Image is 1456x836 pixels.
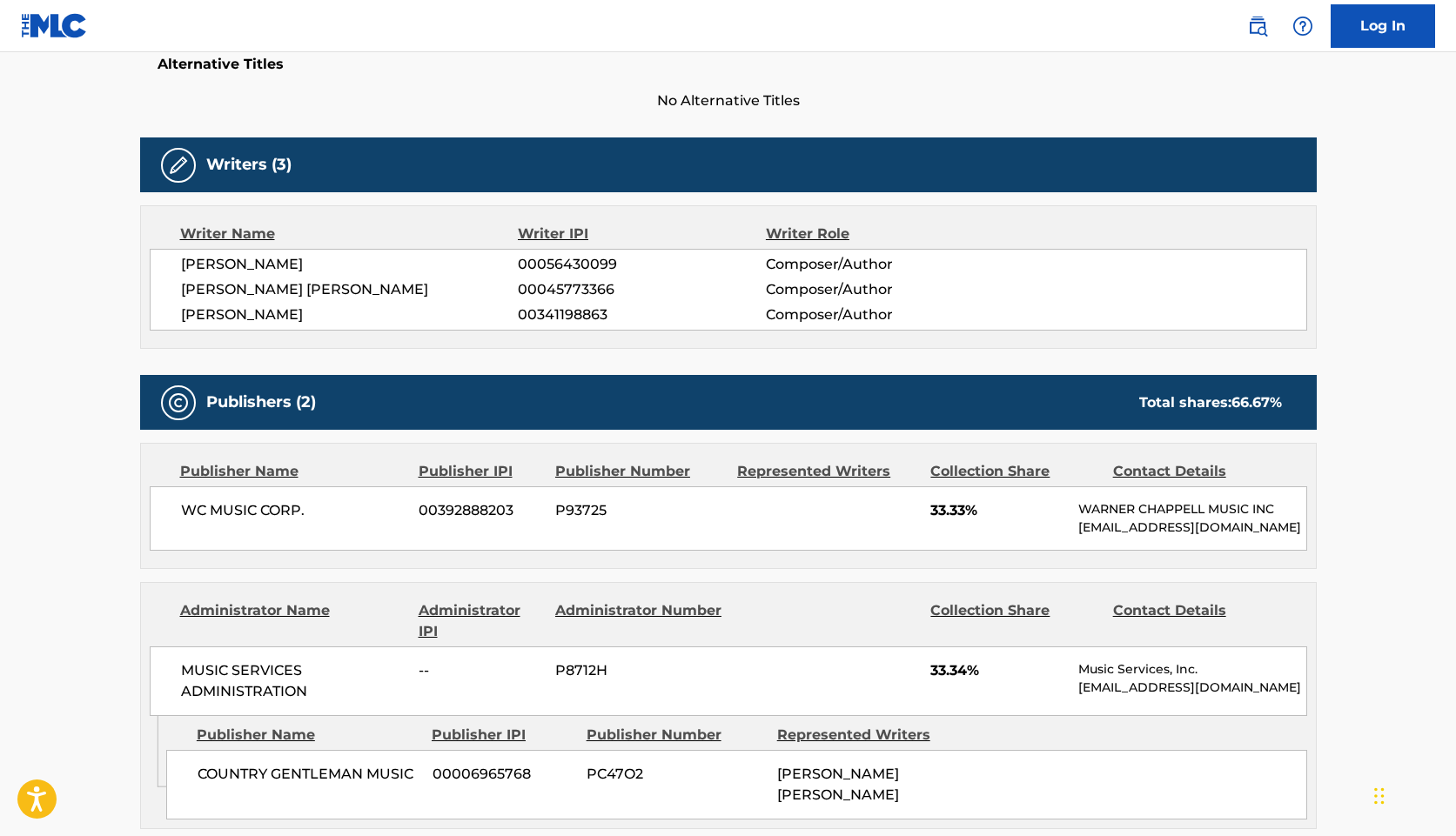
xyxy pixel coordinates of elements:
[433,764,574,785] span: 00006965768
[419,461,542,482] div: Publisher IPI
[168,155,189,176] img: Writers
[21,13,88,38] img: MLC Logo
[1247,16,1268,37] img: search
[1331,4,1435,48] a: Log In
[766,304,991,325] span: Composer/Author
[766,224,991,244] div: Writer Role
[181,500,406,521] span: WC MUSIC CORP.
[1240,9,1275,43] a: Public Search
[930,660,1065,681] span: 33.34%
[198,764,419,785] span: COUNTRY GENTLEMAN MUSIC
[1285,9,1320,43] div: Help
[1113,600,1282,642] div: Contact Details
[419,600,542,642] div: Administrator IPI
[766,254,991,275] span: Composer/Author
[158,56,1299,73] h5: Alternative Titles
[766,279,991,300] span: Composer/Author
[419,500,542,521] span: 00392888203
[1369,752,1456,836] iframe: Chat Widget
[432,725,574,746] div: Publisher IPI
[518,279,765,300] span: 00045773366
[181,279,519,300] span: [PERSON_NAME] [PERSON_NAME]
[587,725,764,746] div: Publisher Number
[555,461,724,482] div: Publisher Number
[930,461,1099,482] div: Collection Share
[777,766,899,803] span: [PERSON_NAME] [PERSON_NAME]
[419,660,542,681] span: --
[197,725,419,746] div: Publisher Name
[181,304,519,325] span: [PERSON_NAME]
[518,224,766,244] div: Writer IPI
[1078,518,1305,537] p: [EMAIL_ADDRESS][DOMAIN_NAME]
[180,224,519,244] div: Writer Name
[930,500,1065,521] span: 33.33%
[1078,660,1305,679] p: Music Services, Inc.
[737,461,917,482] div: Represented Writers
[1139,392,1282,413] div: Total shares:
[587,764,764,785] span: PC47O2
[777,725,955,746] div: Represented Writers
[1231,394,1282,411] span: 66.67 %
[168,392,189,413] img: Publishers
[181,254,519,275] span: [PERSON_NAME]
[180,600,406,642] div: Administrator Name
[140,90,1317,111] span: No Alternative Titles
[180,461,406,482] div: Publisher Name
[206,392,316,412] h5: Publishers (2)
[930,600,1099,642] div: Collection Share
[1078,500,1305,518] p: WARNER CHAPPELL MUSIC INC
[1292,16,1313,37] img: help
[518,254,765,275] span: 00056430099
[555,600,724,642] div: Administrator Number
[518,304,765,325] span: 00341198863
[1374,770,1385,822] div: Drag
[206,155,292,175] h5: Writers (3)
[1113,461,1282,482] div: Contact Details
[555,500,724,521] span: P93725
[555,660,724,681] span: P8712H
[1078,679,1305,697] p: [EMAIL_ADDRESS][DOMAIN_NAME]
[181,660,406,702] span: MUSIC SERVICES ADMINISTRATION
